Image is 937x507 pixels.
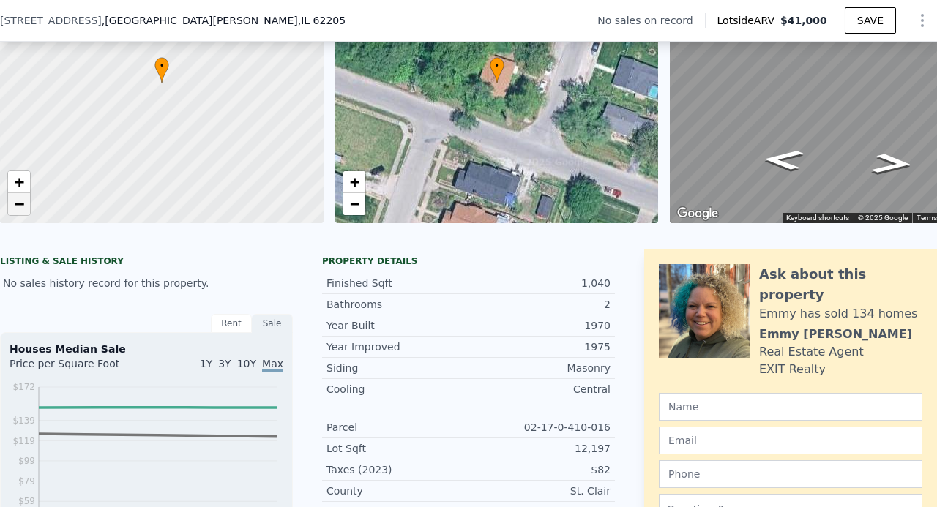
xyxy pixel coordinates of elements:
[673,204,722,223] a: Open this area in Google Maps (opens a new window)
[468,441,611,456] div: 12,197
[326,339,468,354] div: Year Improved
[490,59,504,72] span: •
[597,13,704,28] div: No sales on record
[10,356,146,380] div: Price per Square Foot
[468,297,611,312] div: 2
[343,171,365,193] a: Zoom in
[908,6,937,35] button: Show Options
[759,264,922,305] div: Ask about this property
[490,57,504,83] div: •
[10,342,283,356] div: Houses Median Sale
[12,382,35,392] tspan: $172
[858,214,908,222] span: © 2025 Google
[468,276,611,290] div: 1,040
[917,214,937,222] a: Terms (opens in new tab)
[673,204,722,223] img: Google
[211,314,252,333] div: Rent
[326,297,468,312] div: Bathrooms
[326,361,468,375] div: Siding
[349,173,359,191] span: +
[746,145,821,175] path: Go West, Summit Ave
[326,318,468,333] div: Year Built
[18,476,35,487] tspan: $79
[845,7,896,34] button: SAVE
[659,460,922,488] input: Phone
[780,15,827,26] span: $41,000
[326,420,468,435] div: Parcel
[8,193,30,215] a: Zoom out
[759,305,917,323] div: Emmy has sold 134 homes
[854,149,930,179] path: Go East, Summit Ave
[252,314,293,333] div: Sale
[468,462,611,477] div: $82
[200,358,212,369] span: 1Y
[659,393,922,421] input: Name
[786,213,849,223] button: Keyboard shortcuts
[468,318,611,333] div: 1970
[326,276,468,290] div: Finished Sqft
[218,358,231,369] span: 3Y
[154,57,169,83] div: •
[102,13,346,28] span: , [GEOGRAPHIC_DATA][PERSON_NAME]
[759,326,912,343] div: Emmy [PERSON_NAME]
[15,195,24,213] span: −
[12,416,35,426] tspan: $139
[298,15,346,26] span: , IL 62205
[326,462,468,477] div: Taxes (2023)
[12,436,35,446] tspan: $119
[326,382,468,397] div: Cooling
[468,382,611,397] div: Central
[154,59,169,72] span: •
[326,441,468,456] div: Lot Sqft
[468,484,611,498] div: St. Clair
[237,358,256,369] span: 10Y
[18,456,35,466] tspan: $99
[349,195,359,213] span: −
[759,361,826,378] div: EXIT Realty
[759,343,864,361] div: Real Estate Agent
[326,484,468,498] div: County
[322,255,615,267] div: Property details
[468,339,611,354] div: 1975
[262,358,283,372] span: Max
[717,13,780,28] span: Lotside ARV
[468,361,611,375] div: Masonry
[468,420,611,435] div: 02-17-0-410-016
[659,427,922,454] input: Email
[8,171,30,193] a: Zoom in
[18,496,35,506] tspan: $59
[343,193,365,215] a: Zoom out
[15,173,24,191] span: +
